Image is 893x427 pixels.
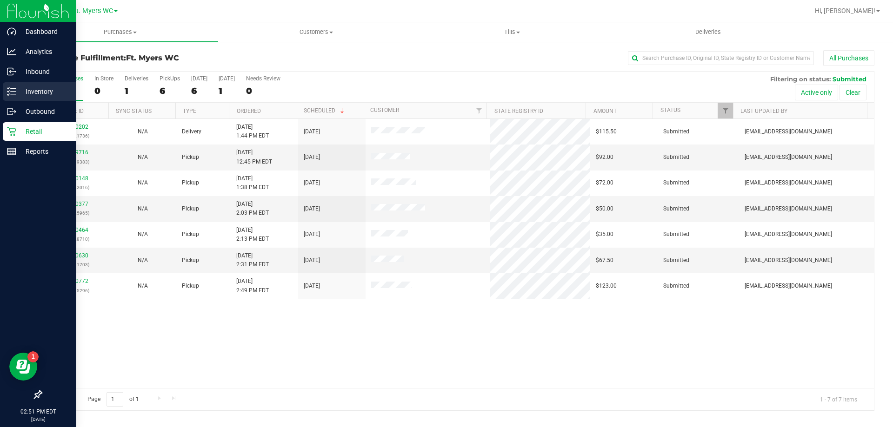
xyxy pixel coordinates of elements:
span: Pickup [182,178,199,187]
inline-svg: Reports [7,147,16,156]
span: Deliveries [683,28,733,36]
a: Scheduled [304,107,346,114]
inline-svg: Inventory [7,87,16,96]
div: Needs Review [246,75,280,82]
div: In Store [94,75,113,82]
div: 0 [94,85,113,96]
inline-svg: Dashboard [7,27,16,36]
span: [EMAIL_ADDRESS][DOMAIN_NAME] [745,282,832,290]
span: [DATE] [304,127,320,136]
span: Submitted [663,256,689,265]
span: [EMAIL_ADDRESS][DOMAIN_NAME] [745,230,832,239]
div: 1 [125,85,148,96]
span: Submitted [663,127,689,136]
button: N/A [138,282,148,290]
span: Not Applicable [138,205,148,212]
p: Retail [16,126,72,137]
button: N/A [138,178,148,187]
div: Deliveries [125,75,148,82]
a: 11850464 [62,227,88,233]
a: Filter [471,103,486,118]
input: 1 [107,392,123,407]
span: [EMAIL_ADDRESS][DOMAIN_NAME] [745,256,832,265]
span: Pickup [182,256,199,265]
span: [DATE] 2:49 PM EDT [236,277,269,295]
a: Sync Status [116,108,152,114]
p: Dashboard [16,26,72,37]
span: [DATE] 1:44 PM EDT [236,123,269,140]
span: [DATE] [304,204,320,213]
div: 6 [191,85,207,96]
a: State Registry ID [494,108,543,114]
input: Search Purchase ID, Original ID, State Registry ID or Customer Name... [628,51,814,65]
span: $35.00 [596,230,613,239]
button: N/A [138,127,148,136]
a: Ordered [237,108,261,114]
inline-svg: Outbound [7,107,16,116]
button: Clear [840,85,866,100]
span: Not Applicable [138,257,148,263]
div: [DATE] [191,75,207,82]
span: Submitted [663,204,689,213]
span: [DATE] 2:31 PM EDT [236,251,269,269]
span: [EMAIL_ADDRESS][DOMAIN_NAME] [745,204,832,213]
span: $115.50 [596,127,617,136]
p: Inventory [16,86,72,97]
span: Not Applicable [138,179,148,186]
span: $92.00 [596,153,613,162]
a: 11850202 [62,124,88,130]
span: [DATE] [304,230,320,239]
span: Hi, [PERSON_NAME]! [815,7,875,14]
span: [EMAIL_ADDRESS][DOMAIN_NAME] [745,178,832,187]
div: 0 [246,85,280,96]
span: Not Applicable [138,154,148,160]
button: N/A [138,230,148,239]
div: 1 [219,85,235,96]
span: Submitted [663,230,689,239]
button: All Purchases [823,50,874,66]
a: Status [660,107,680,113]
span: 1 - 7 of 7 items [813,392,865,406]
span: Submitted [663,153,689,162]
span: Pickup [182,153,199,162]
a: Tills [414,22,610,42]
span: [DATE] [304,153,320,162]
p: Outbound [16,106,72,117]
button: Active only [795,85,838,100]
a: Amount [593,108,617,114]
div: 6 [160,85,180,96]
span: Pickup [182,282,199,290]
span: Not Applicable [138,282,148,289]
span: [DATE] [304,256,320,265]
span: Purchases [22,28,218,36]
span: [DATE] 12:45 PM EDT [236,148,272,166]
inline-svg: Inbound [7,67,16,76]
h3: Purchase Fulfillment: [41,54,319,62]
span: Customers [219,28,413,36]
button: N/A [138,153,148,162]
span: $50.00 [596,204,613,213]
span: [DATE] [304,178,320,187]
span: [EMAIL_ADDRESS][DOMAIN_NAME] [745,153,832,162]
span: $67.50 [596,256,613,265]
a: 11850377 [62,201,88,207]
span: Pickup [182,204,199,213]
span: Submitted [663,178,689,187]
p: Inbound [16,66,72,77]
button: N/A [138,256,148,265]
span: Submitted [663,282,689,290]
div: PickUps [160,75,180,82]
a: 11849716 [62,149,88,156]
span: Pickup [182,230,199,239]
a: 11850148 [62,175,88,182]
button: N/A [138,204,148,213]
span: [DATE] [304,282,320,290]
p: 02:51 PM EDT [4,407,72,416]
inline-svg: Analytics [7,47,16,56]
a: Purchases [22,22,218,42]
span: [DATE] 2:13 PM EDT [236,226,269,243]
a: 11850630 [62,252,88,259]
a: 11850772 [62,278,88,284]
span: [DATE] 2:03 PM EDT [236,200,269,217]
